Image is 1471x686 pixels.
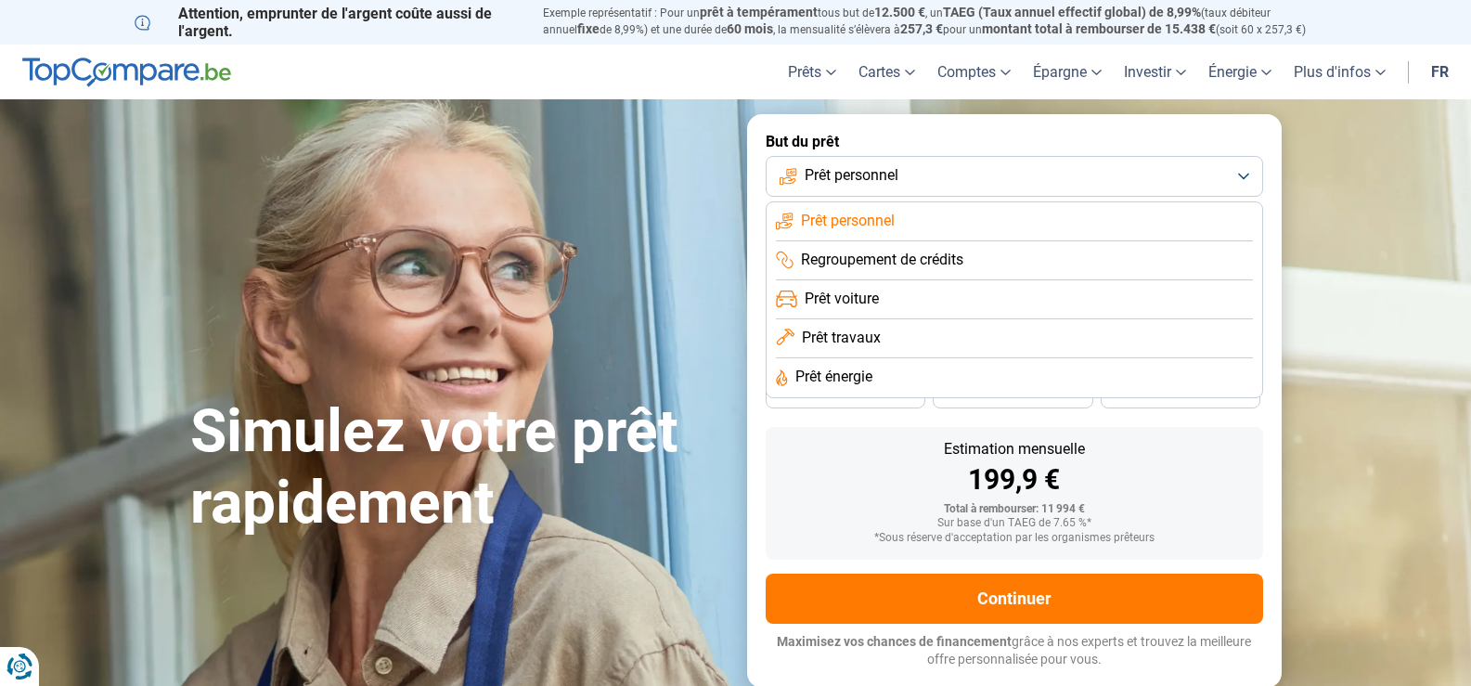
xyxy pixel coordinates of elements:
[802,328,881,348] span: Prêt travaux
[1160,389,1201,400] span: 24 mois
[135,5,521,40] p: Attention, emprunter de l'argent coûte aussi de l'argent.
[22,58,231,87] img: TopCompare
[943,5,1201,19] span: TAEG (Taux annuel effectif global) de 8,99%
[801,250,963,270] span: Regroupement de crédits
[766,156,1263,197] button: Prêt personnel
[777,45,847,99] a: Prêts
[805,289,879,309] span: Prêt voiture
[926,45,1022,99] a: Comptes
[766,133,1263,150] label: But du prêt
[781,503,1248,516] div: Total à rembourser: 11 994 €
[1283,45,1397,99] a: Plus d'infos
[992,389,1033,400] span: 30 mois
[1197,45,1283,99] a: Énergie
[795,367,872,387] span: Prêt énergie
[847,45,926,99] a: Cartes
[700,5,818,19] span: prêt à tempérament
[900,21,943,36] span: 257,3 €
[781,442,1248,457] div: Estimation mensuelle
[543,5,1337,38] p: Exemple représentatif : Pour un tous but de , un (taux débiteur annuel de 8,99%) et une durée de ...
[766,633,1263,669] p: grâce à nos experts et trouvez la meilleure offre personnalisée pour vous.
[190,396,725,539] h1: Simulez votre prêt rapidement
[777,634,1012,649] span: Maximisez vos chances de financement
[781,517,1248,530] div: Sur base d'un TAEG de 7.65 %*
[781,466,1248,494] div: 199,9 €
[577,21,600,36] span: fixe
[1113,45,1197,99] a: Investir
[982,21,1216,36] span: montant total à rembourser de 15.438 €
[727,21,773,36] span: 60 mois
[766,574,1263,624] button: Continuer
[1420,45,1460,99] a: fr
[805,165,898,186] span: Prêt personnel
[874,5,925,19] span: 12.500 €
[781,532,1248,545] div: *Sous réserve d'acceptation par les organismes prêteurs
[1022,45,1113,99] a: Épargne
[801,211,895,231] span: Prêt personnel
[825,389,866,400] span: 36 mois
